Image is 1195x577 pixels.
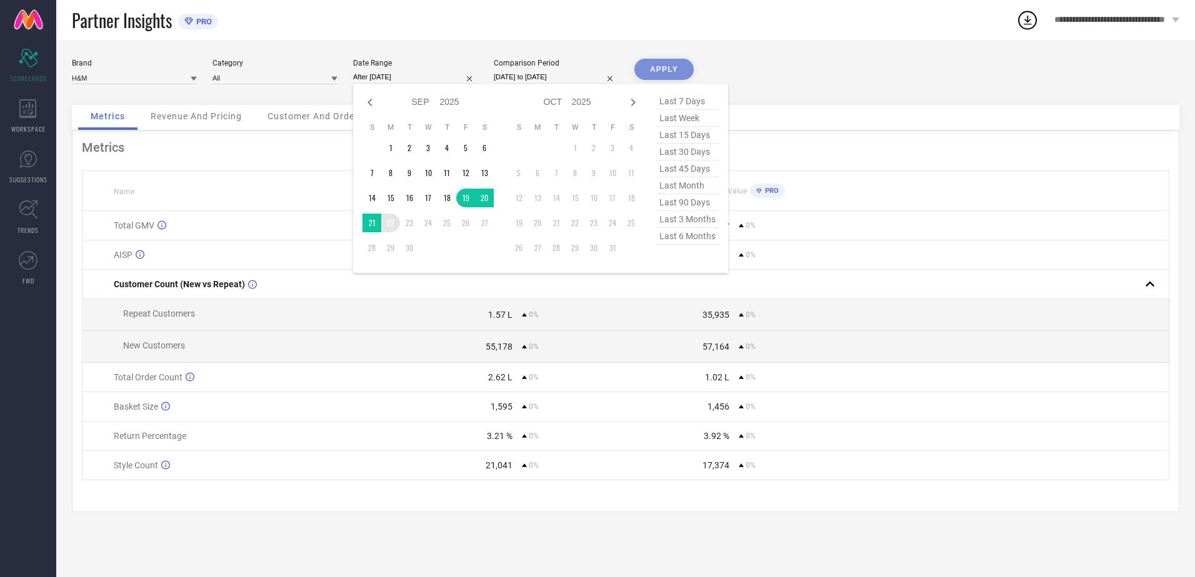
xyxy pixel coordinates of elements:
th: Wednesday [566,122,584,132]
td: Mon Oct 13 2025 [528,189,547,207]
td: Fri Oct 31 2025 [603,239,622,257]
th: Friday [456,122,475,132]
div: Brand [72,59,197,67]
span: last 90 days [656,194,719,211]
span: last week [656,110,719,127]
td: Wed Sep 03 2025 [419,139,437,157]
div: 57,164 [702,342,729,352]
td: Fri Sep 26 2025 [456,214,475,232]
span: Return Percentage [114,431,186,441]
div: Comparison Period [494,59,619,67]
span: 0% [746,402,756,411]
div: 1.57 L [488,310,512,320]
td: Wed Oct 08 2025 [566,164,584,182]
input: Select date range [353,71,478,84]
td: Tue Sep 30 2025 [400,239,419,257]
span: last 45 days [656,160,719,177]
td: Tue Sep 02 2025 [400,139,419,157]
span: 0% [529,461,539,470]
th: Monday [381,122,400,132]
th: Friday [603,122,622,132]
div: Open download list [1016,9,1039,31]
span: Revenue And Pricing [151,111,242,121]
span: Total GMV [114,220,154,230]
div: 1.02 L [705,372,729,382]
th: Tuesday [547,122,566,132]
span: 0% [746,342,756,351]
td: Thu Oct 30 2025 [584,239,603,257]
div: 1,456 [707,402,729,412]
span: 0% [746,310,756,319]
span: Name [114,187,134,196]
td: Fri Oct 03 2025 [603,139,622,157]
td: Thu Sep 18 2025 [437,189,456,207]
span: 0% [746,461,756,470]
span: last 3 months [656,211,719,228]
td: Mon Oct 27 2025 [528,239,547,257]
div: Category [212,59,337,67]
td: Sun Oct 05 2025 [509,164,528,182]
span: 0% [746,432,756,440]
td: Sat Sep 13 2025 [475,164,494,182]
span: Total Order Count [114,372,182,382]
div: 35,935 [702,310,729,320]
th: Monday [528,122,547,132]
td: Fri Sep 19 2025 [456,189,475,207]
td: Mon Sep 01 2025 [381,139,400,157]
td: Sun Sep 21 2025 [362,214,381,232]
td: Mon Sep 15 2025 [381,189,400,207]
span: SUGGESTIONS [9,175,47,184]
td: Wed Oct 01 2025 [566,139,584,157]
div: Previous month [362,95,377,110]
span: TRENDS [17,225,39,235]
td: Sat Oct 25 2025 [622,214,641,232]
th: Thursday [584,122,603,132]
td: Sun Oct 12 2025 [509,189,528,207]
td: Sat Oct 04 2025 [622,139,641,157]
td: Thu Sep 25 2025 [437,214,456,232]
th: Wednesday [419,122,437,132]
span: 0% [529,342,539,351]
span: last 30 days [656,144,719,160]
td: Wed Sep 17 2025 [419,189,437,207]
span: 0% [529,402,539,411]
span: 0% [746,250,756,259]
div: 17,374 [702,460,729,470]
td: Thu Oct 23 2025 [584,214,603,232]
td: Fri Oct 24 2025 [603,214,622,232]
th: Tuesday [400,122,419,132]
td: Sun Sep 28 2025 [362,239,381,257]
span: AISP [114,250,132,260]
div: 3.21 % [487,431,512,441]
td: Thu Sep 04 2025 [437,139,456,157]
span: Basket Size [114,402,158,412]
span: Customer Count (New vs Repeat) [114,279,245,289]
td: Sun Sep 14 2025 [362,189,381,207]
td: Mon Sep 08 2025 [381,164,400,182]
td: Tue Sep 16 2025 [400,189,419,207]
td: Sat Sep 06 2025 [475,139,494,157]
span: SCORECARDS [10,74,47,83]
div: 55,178 [486,342,512,352]
td: Sat Sep 27 2025 [475,214,494,232]
span: PRO [193,17,212,26]
td: Mon Sep 29 2025 [381,239,400,257]
div: 1,595 [491,402,512,412]
td: Thu Sep 11 2025 [437,164,456,182]
div: 3.92 % [704,431,729,441]
span: Customer And Orders [267,111,363,121]
div: 2.62 L [488,372,512,382]
td: Sat Oct 18 2025 [622,189,641,207]
td: Thu Oct 02 2025 [584,139,603,157]
td: Thu Oct 16 2025 [584,189,603,207]
span: New Customers [123,340,185,350]
th: Sunday [362,122,381,132]
td: Wed Sep 24 2025 [419,214,437,232]
span: Partner Insights [72,7,172,33]
td: Sat Oct 11 2025 [622,164,641,182]
div: Metrics [82,140,1169,155]
th: Saturday [622,122,641,132]
td: Wed Sep 10 2025 [419,164,437,182]
td: Tue Sep 23 2025 [400,214,419,232]
span: FWD [22,276,34,285]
